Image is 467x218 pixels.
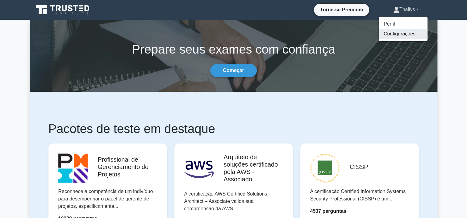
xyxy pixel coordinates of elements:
font: Thallys [399,7,415,12]
a: Configurações [379,29,427,39]
ul: Thallys [378,16,428,42]
a: Começar [210,64,256,77]
h1: Pacotes de teste em destaque [48,121,419,136]
a: Torne-se Premium [316,6,367,14]
a: Perfil [379,19,427,29]
a: Thallys [378,3,434,16]
h1: Prepare seus exames com confiança [30,42,437,57]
